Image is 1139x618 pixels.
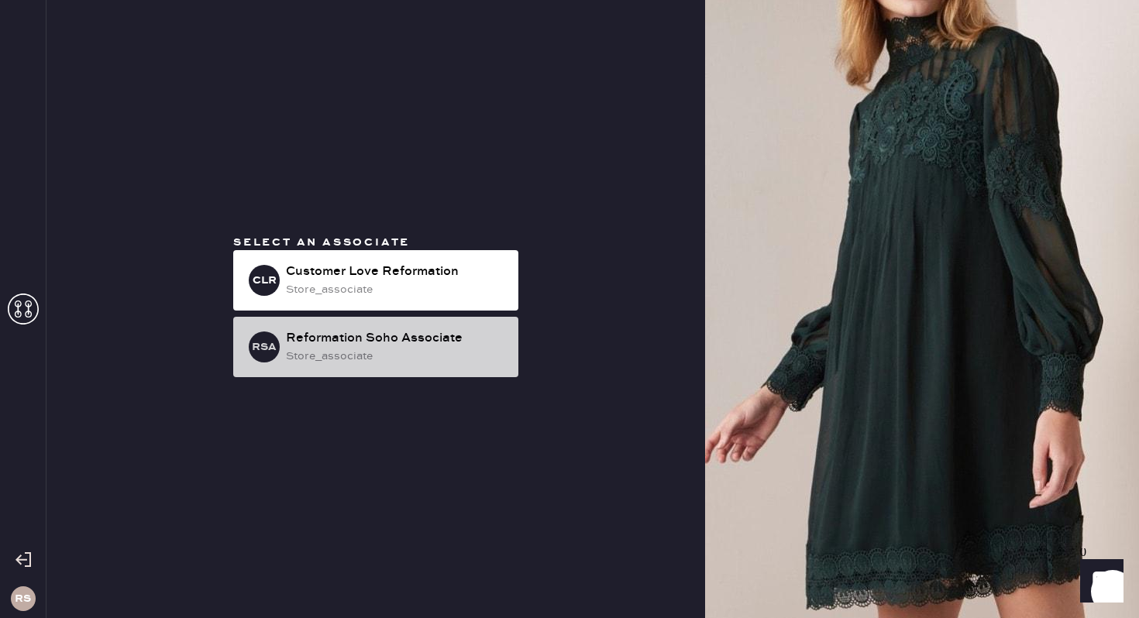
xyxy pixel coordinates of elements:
[252,342,277,352] h3: RSA
[15,593,31,604] h3: RS
[286,329,506,348] div: Reformation Soho Associate
[233,235,410,249] span: Select an associate
[286,348,506,365] div: store_associate
[286,281,506,298] div: store_associate
[253,275,277,286] h3: CLR
[286,263,506,281] div: Customer Love Reformation
[1065,548,1132,615] iframe: Front Chat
